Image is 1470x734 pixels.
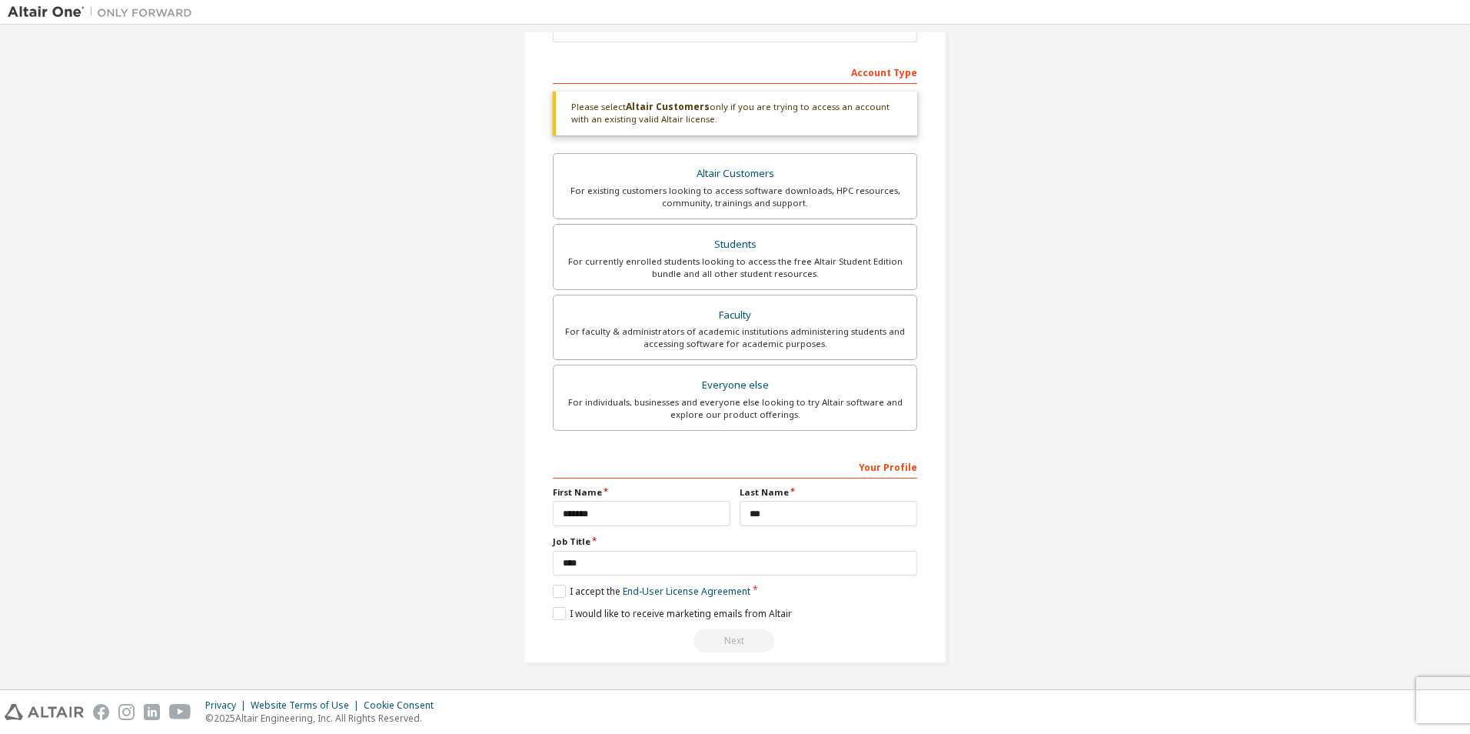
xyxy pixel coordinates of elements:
label: Last Name [740,486,917,499]
div: Students [563,234,907,255]
p: © 2025 Altair Engineering, Inc. All Rights Reserved. [205,712,443,725]
div: Website Terms of Use [251,699,364,712]
img: youtube.svg [169,704,191,720]
div: Email already exists [553,629,917,652]
div: Cookie Consent [364,699,443,712]
div: Account Type [553,59,917,84]
img: altair_logo.svg [5,704,84,720]
div: Altair Customers [563,163,907,185]
img: linkedin.svg [144,704,160,720]
div: Privacy [205,699,251,712]
b: Altair Customers [626,100,710,113]
div: For individuals, businesses and everyone else looking to try Altair software and explore our prod... [563,396,907,421]
label: I accept the [553,585,750,598]
div: For faculty & administrators of academic institutions administering students and accessing softwa... [563,325,907,350]
a: End-User License Agreement [623,585,750,598]
div: For currently enrolled students looking to access the free Altair Student Edition bundle and all ... [563,255,907,280]
div: Faculty [563,305,907,326]
div: Please select only if you are trying to access an account with an existing valid Altair license. [553,92,917,135]
div: Everyone else [563,375,907,396]
div: Your Profile [553,454,917,479]
label: I would like to receive marketing emails from Altair [553,607,792,620]
img: instagram.svg [118,704,135,720]
div: For existing customers looking to access software downloads, HPC resources, community, trainings ... [563,185,907,209]
img: facebook.svg [93,704,109,720]
label: First Name [553,486,730,499]
img: Altair One [8,5,200,20]
label: Job Title [553,535,917,548]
